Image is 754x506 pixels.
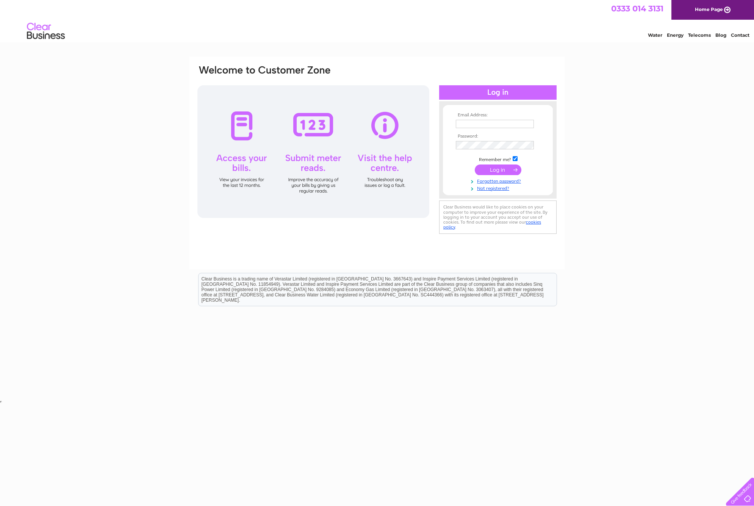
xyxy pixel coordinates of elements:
div: Clear Business is a trading name of Verastar Limited (registered in [GEOGRAPHIC_DATA] No. 3667643... [199,4,557,37]
th: Email Address: [454,113,542,118]
a: cookies policy [443,219,541,230]
img: logo.png [27,20,65,43]
td: Remember me? [454,155,542,163]
a: Contact [731,32,749,38]
a: 0333 014 3131 [611,4,663,13]
th: Password: [454,134,542,139]
a: Forgotten password? [456,177,542,184]
a: Telecoms [688,32,711,38]
a: Not registered? [456,184,542,191]
a: Blog [715,32,726,38]
div: Clear Business would like to place cookies on your computer to improve your experience of the sit... [439,201,557,233]
a: Water [648,32,662,38]
a: Energy [667,32,684,38]
input: Submit [475,164,521,175]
